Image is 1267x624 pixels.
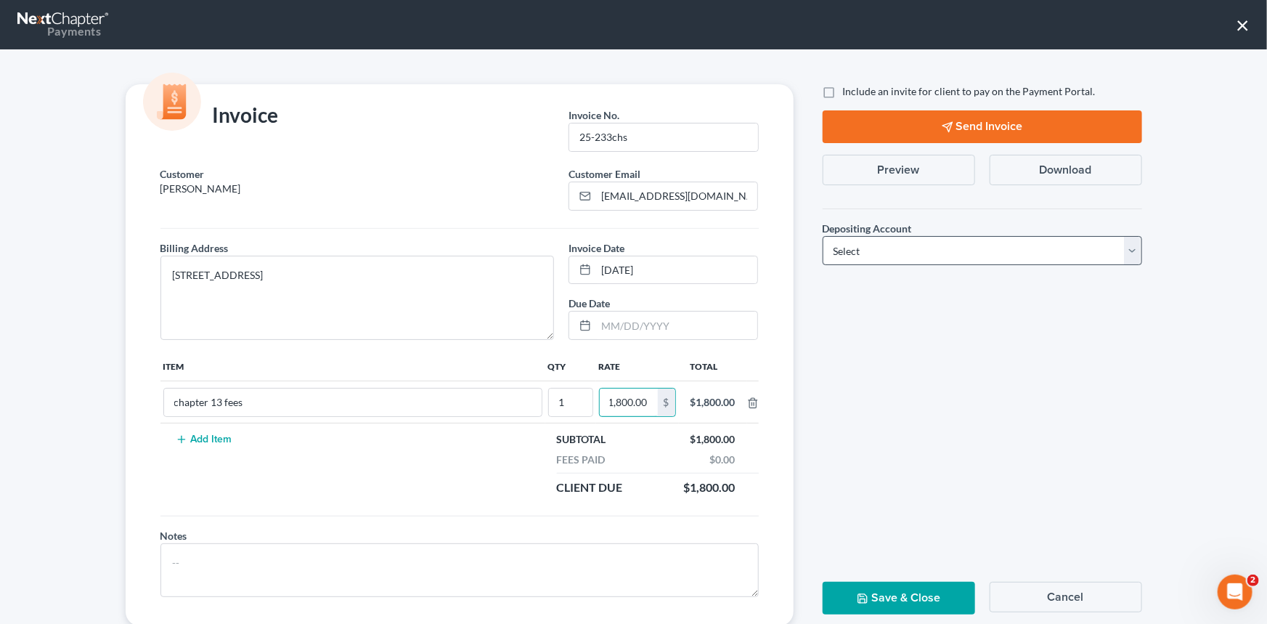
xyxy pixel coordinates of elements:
button: Save & Close [823,582,975,615]
span: Invoice No. [569,109,619,121]
a: Payments [17,7,110,42]
button: Send Invoice [823,110,1142,143]
div: $1,800.00 [683,432,743,447]
button: Cancel [990,582,1142,612]
label: Notes [160,528,187,543]
span: Include an invite for client to pay on the Payment Portal. [843,85,1096,97]
div: Subtotal [550,432,614,447]
div: Invoice [153,102,286,131]
img: icon-money-cc55cd5b71ee43c44ef0efbab91310903cbf28f8221dba23c0d5ca797e203e98.svg [143,73,201,131]
th: Total [679,352,747,381]
button: Add Item [172,434,236,445]
input: MM/DD/YYYY [596,256,757,284]
button: Download [990,155,1142,185]
th: Rate [596,352,679,381]
div: $1,800.00 [690,395,736,410]
input: MM/DD/YYYY [596,312,757,339]
input: Enter email... [596,182,757,210]
label: Due Date [569,296,610,311]
input: -- [569,123,757,151]
input: -- [164,389,542,416]
label: Customer [160,166,205,182]
div: $ [658,389,675,416]
span: Depositing Account [823,222,912,235]
div: Client Due [550,479,630,496]
p: [PERSON_NAME] [160,182,555,196]
span: 2 [1247,575,1259,586]
button: Preview [823,155,975,185]
button: × [1236,13,1250,36]
span: Invoice Date [569,242,624,254]
th: Item [160,352,545,381]
div: $0.00 [703,453,743,467]
input: -- [549,389,592,416]
iframe: Intercom live chat [1218,575,1252,609]
span: Customer Email [569,168,640,180]
div: $1,800.00 [677,479,743,496]
span: Billing Address [160,242,229,254]
input: 0.00 [600,389,658,416]
th: Qty [545,352,596,381]
div: Fees Paid [550,453,613,467]
div: Payments [17,23,101,39]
